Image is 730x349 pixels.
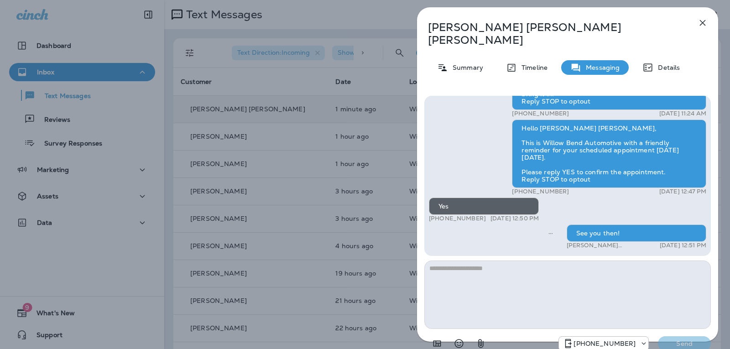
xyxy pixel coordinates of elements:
[512,188,569,195] p: [PHONE_NUMBER]
[653,64,680,71] p: Details
[659,110,706,117] p: [DATE] 11:24 AM
[559,338,648,349] div: +1 (813) 497-4455
[517,64,547,71] p: Timeline
[660,242,706,249] p: [DATE] 12:51 PM
[659,188,706,195] p: [DATE] 12:47 PM
[567,242,651,249] p: [PERSON_NAME] WillowBend
[429,215,486,222] p: [PHONE_NUMBER]
[567,224,706,242] div: See you then!
[512,120,706,188] div: Hello [PERSON_NAME] [PERSON_NAME], This is Willow Bend Automotive with a friendly reminder for yo...
[574,340,636,347] p: [PHONE_NUMBER]
[512,110,569,117] p: [PHONE_NUMBER]
[448,64,483,71] p: Summary
[428,21,677,47] p: [PERSON_NAME] [PERSON_NAME] [PERSON_NAME]
[490,215,539,222] p: [DATE] 12:50 PM
[581,64,620,71] p: Messaging
[548,229,553,237] span: Sent
[429,198,539,215] div: Yes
